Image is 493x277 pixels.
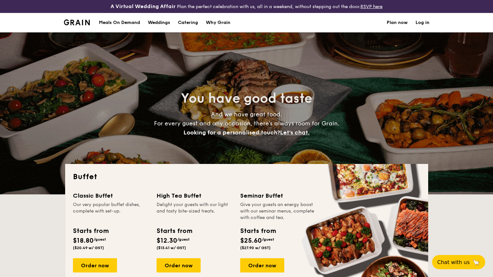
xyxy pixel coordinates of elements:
span: ($27.90 w/ GST) [240,246,271,250]
div: Plan the perfect celebration with us, all in a weekend, without stepping out the door. [82,3,411,10]
div: Classic Buffet [73,191,149,200]
span: 🦙 [472,259,480,266]
span: $25.60 [240,237,262,245]
a: Weddings [144,13,174,32]
span: $18.80 [73,237,94,245]
div: Meals On Demand [99,13,140,32]
h2: Buffet [73,172,420,182]
a: Why Grain [202,13,234,32]
span: Chat with us [437,259,470,265]
a: RSVP here [360,4,382,9]
h1: Catering [178,13,198,32]
div: Delight your guests with our light and tasty bite-sized treats. [157,202,232,221]
div: Starts from [73,226,108,236]
span: Let's chat. [280,129,310,136]
div: Order now [73,258,117,272]
div: Why Grain [206,13,230,32]
img: Grain [64,19,90,25]
div: Starts from [157,226,192,236]
span: $12.30 [157,237,177,245]
a: Log in [416,13,429,32]
div: Order now [240,258,284,272]
div: Weddings [148,13,170,32]
button: Chat with us🦙 [432,255,485,269]
div: Starts from [240,226,276,236]
div: High Tea Buffet [157,191,232,200]
div: Order now [157,258,201,272]
div: Our very popular buffet dishes, complete with set-up. [73,202,149,221]
a: Meals On Demand [95,13,144,32]
a: Plan now [387,13,408,32]
a: Catering [174,13,202,32]
span: /guest [262,237,274,242]
div: Give your guests an energy boost with our seminar menus, complete with coffee and tea. [240,202,316,221]
div: Seminar Buffet [240,191,316,200]
h4: A Virtual Wedding Affair [111,3,176,10]
a: Logotype [64,19,90,25]
span: ($20.49 w/ GST) [73,246,104,250]
span: ($13.41 w/ GST) [157,246,186,250]
span: /guest [177,237,190,242]
span: /guest [94,237,106,242]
